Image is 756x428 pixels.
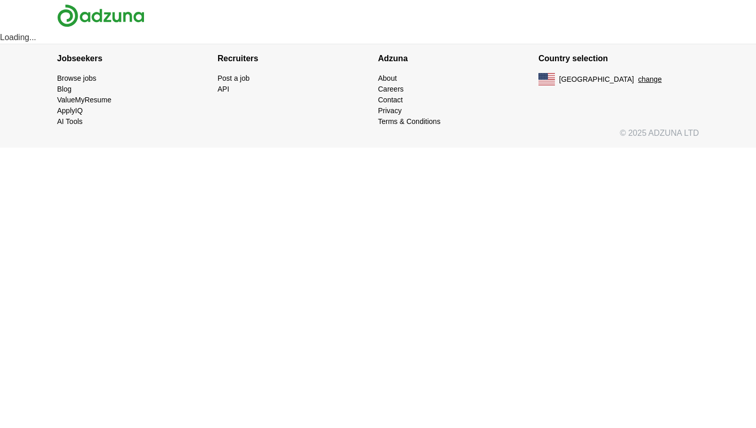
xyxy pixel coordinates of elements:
img: US flag [538,73,555,85]
a: ApplyIQ [57,106,83,115]
a: Blog [57,85,71,93]
a: Browse jobs [57,74,96,82]
a: Contact [378,96,403,104]
button: change [638,74,662,85]
a: About [378,74,397,82]
h4: Country selection [538,44,699,73]
div: © 2025 ADZUNA LTD [49,127,707,148]
a: API [218,85,229,93]
a: Terms & Conditions [378,117,440,126]
a: ValueMyResume [57,96,112,104]
a: Privacy [378,106,402,115]
a: Post a job [218,74,249,82]
a: AI Tools [57,117,83,126]
span: [GEOGRAPHIC_DATA] [559,74,634,85]
img: Adzuna logo [57,4,145,27]
a: Careers [378,85,404,93]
